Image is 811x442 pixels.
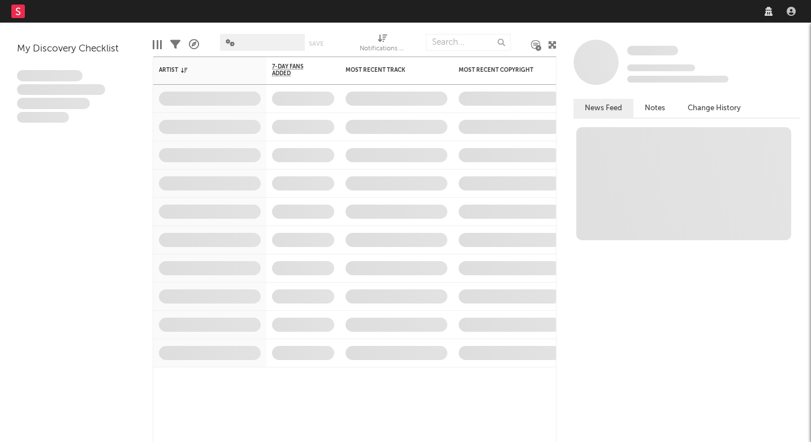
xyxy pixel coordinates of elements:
[189,28,199,61] div: A&R Pipeline
[627,64,695,71] span: Tracking Since: [DATE]
[17,70,83,81] span: Lorem ipsum dolor
[633,99,676,118] button: Notes
[627,76,728,83] span: 0 fans last week
[153,28,162,61] div: Edit Columns
[159,67,244,73] div: Artist
[627,46,678,55] span: Some Artist
[360,42,405,56] div: Notifications (Artist)
[426,34,511,51] input: Search...
[627,45,678,57] a: Some Artist
[573,99,633,118] button: News Feed
[346,67,430,73] div: Most Recent Track
[170,28,180,61] div: Filters
[676,99,752,118] button: Change History
[17,84,105,96] span: Integer aliquet in purus et
[17,112,69,123] span: Aliquam viverra
[360,28,405,61] div: Notifications (Artist)
[17,42,136,56] div: My Discovery Checklist
[309,41,323,47] button: Save
[459,67,543,73] div: Most Recent Copyright
[17,98,90,109] span: Praesent ac interdum
[272,63,317,77] span: 7-Day Fans Added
